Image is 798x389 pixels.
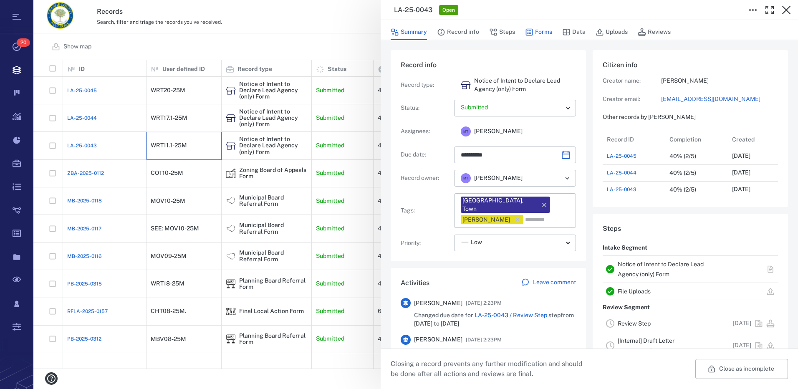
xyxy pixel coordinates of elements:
span: [PERSON_NAME] [414,299,462,308]
a: File Uploads [618,288,651,295]
p: Assignees : [401,127,451,136]
p: Status : [401,104,451,112]
p: Record owner : [401,174,451,182]
button: Summary [391,24,427,40]
div: 40% (2/5) [669,170,696,176]
div: [GEOGRAPHIC_DATA], Town [462,197,537,213]
span: Open [441,7,457,14]
span: Assigned step to [414,348,531,356]
span: [PERSON_NAME] [414,336,462,344]
button: Record info [437,24,479,40]
h6: Steps [603,224,778,234]
p: [DATE] [733,319,751,328]
div: Record ID [607,128,634,151]
p: Intake Segment [603,240,647,255]
h6: Activities [401,278,429,288]
a: Leave comment [521,278,576,288]
span: 20 [17,38,30,47]
p: [PERSON_NAME] [661,77,778,85]
p: Review Segment [603,300,650,315]
div: Record infoRecord type:Notice of Intent to Declare Lead Agency (only) FormStatus:Assignees:MT[PER... [391,50,586,268]
span: [PERSON_NAME] [474,174,523,182]
p: Priority : [401,239,451,248]
button: Close as incomplete [695,359,788,379]
button: Data [562,24,586,40]
div: Citizen infoCreator name:[PERSON_NAME]Creator email:[EMAIL_ADDRESS][DOMAIN_NAME]Other records by ... [593,50,788,214]
button: Steps [489,24,515,40]
div: M T [461,173,471,183]
p: Other records by [PERSON_NAME] [603,113,778,121]
p: Closing a record prevents any further modification and should be done after all actions and revie... [391,359,589,379]
button: Toggle to Edit Boxes [745,2,761,18]
div: M T [461,126,471,136]
h6: Citizen info [603,60,778,70]
p: Creator email: [603,95,661,104]
a: Review Step [618,320,651,327]
button: Reviews [638,24,671,40]
h6: Record info [401,60,576,70]
div: Created [732,128,755,151]
button: Toggle Fullscreen [761,2,778,18]
p: Creator name: [603,77,661,85]
button: Open [561,172,573,184]
p: Notice of Intent to Declare Lead Agency (only) Form [474,77,576,93]
p: Submitted [461,104,563,112]
span: Help [19,6,36,13]
span: [DATE] [414,320,432,327]
a: Notice of Intent to Declare Lead Agency (only) Form [618,261,704,278]
div: 40% (2/5) [669,187,696,193]
button: Close [778,2,795,18]
button: Forms [525,24,552,40]
p: Tags : [401,207,451,215]
a: LA-25-0045 [607,152,636,160]
span: [DATE] 2:23PM [466,335,502,345]
a: [EMAIL_ADDRESS][DOMAIN_NAME] [661,95,778,104]
p: [DATE] [732,152,750,160]
p: Due date : [401,151,451,159]
p: Record type : [401,81,451,89]
span: Changed due date for step from to [414,311,576,328]
a: LA-25-0043 / Review Step [475,312,547,318]
div: Notice of Intent to Declare Lead Agency (only) Form [461,80,471,90]
a: LA-25-0043 [607,186,636,193]
span: [PERSON_NAME] [474,127,523,136]
p: Leave comment [533,278,576,287]
div: Completion [665,131,728,148]
a: [Internal] Draft Letter Recommendation For Review [618,337,695,354]
p: [DATE] [732,185,750,194]
p: [DATE] [733,341,751,350]
span: [DATE] [441,320,459,327]
div: Completion [669,128,701,151]
a: LA-25-0044 [607,169,636,177]
button: Choose date, selected date is Sep 24, 2025 [558,147,574,163]
div: 40% (2/5) [669,153,696,159]
button: Uploads [596,24,628,40]
span: [DATE] 2:23PM [466,298,502,308]
div: Record ID [603,131,665,148]
span: Low [471,238,482,247]
div: [PERSON_NAME] [462,216,510,224]
div: Created [728,131,790,148]
h3: LA-25-0043 [394,5,432,15]
p: [DATE] [732,169,750,177]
